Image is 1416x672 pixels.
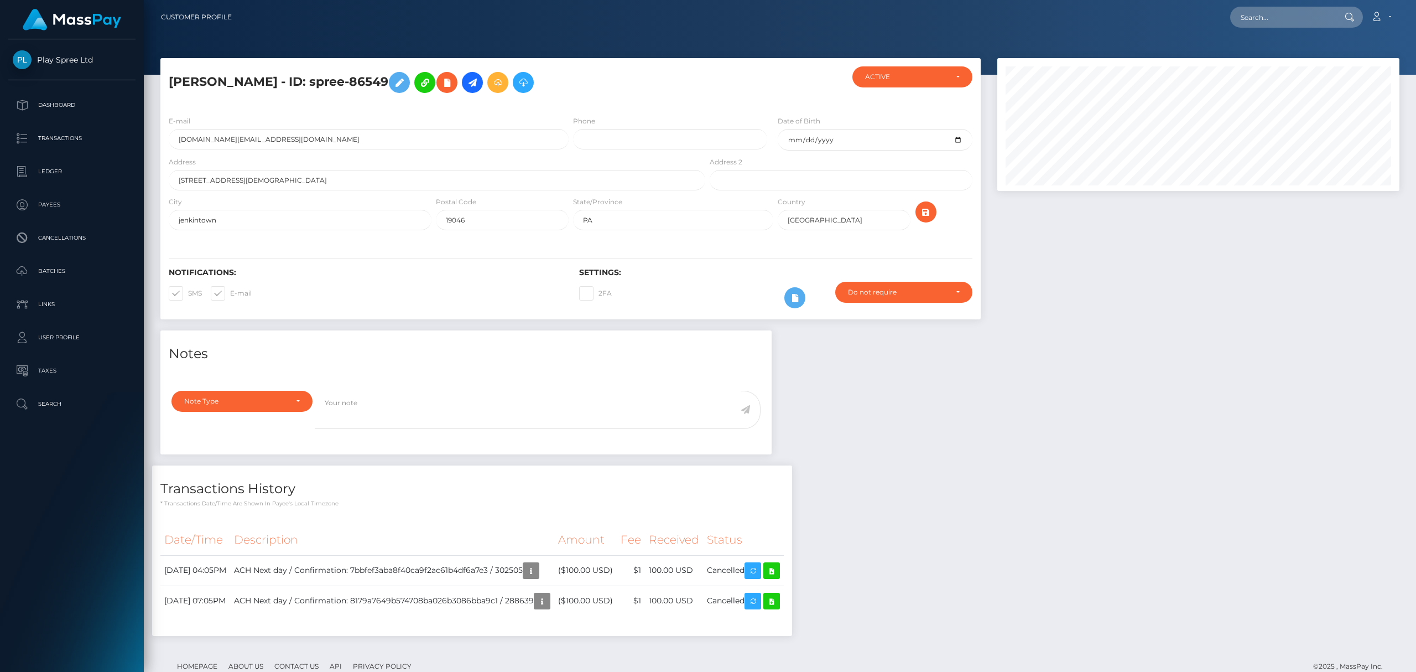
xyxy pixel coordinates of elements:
[23,9,121,30] img: MassPay Logo
[160,479,784,499] h4: Transactions History
[161,6,232,29] a: Customer Profile
[8,55,136,65] span: Play Spree Ltd
[211,286,252,301] label: E-mail
[160,555,230,586] td: [DATE] 04:05PM
[573,116,595,126] label: Phone
[8,158,136,185] a: Ledger
[645,555,703,586] td: 100.00 USD
[645,525,703,555] th: Received
[1230,7,1334,28] input: Search...
[8,257,136,285] a: Batches
[462,72,483,93] a: Initiate Payout
[436,197,476,207] label: Postal Code
[13,130,131,147] p: Transactions
[230,586,554,616] td: ACH Next day / Confirmation: 8179a7649b574708ba026b3086bba9c1 / 288639
[13,163,131,180] p: Ledger
[8,357,136,385] a: Taxes
[617,555,645,586] td: $1
[13,263,131,280] p: Batches
[554,525,617,555] th: Amount
[579,286,612,301] label: 2FA
[579,268,973,277] h6: Settings:
[171,391,313,412] button: Note Type
[835,282,972,303] button: Do not require
[8,191,136,219] a: Payees
[13,296,131,313] p: Links
[554,555,617,586] td: ($100.00 USD)
[160,525,230,555] th: Date/Time
[169,116,190,126] label: E-mail
[184,397,287,406] div: Note Type
[13,329,131,346] p: User Profile
[13,396,131,412] p: Search
[169,157,196,167] label: Address
[13,97,131,113] p: Dashboard
[573,197,622,207] label: State/Province
[703,586,784,616] td: Cancelled
[617,586,645,616] td: $1
[865,73,947,81] div: ACTIVE
[169,66,699,99] h5: [PERSON_NAME] - ID: spree-86549
[778,197,805,207] label: Country
[230,555,554,586] td: ACH Next day / Confirmation: 7bbfef3aba8f40ca9f2ac61b4df6a7e3 / 302505
[710,157,742,167] label: Address 2
[8,390,136,418] a: Search
[703,525,784,555] th: Status
[169,344,763,364] h4: Notes
[160,499,784,508] p: * Transactions date/time are shown in payee's local timezone
[230,525,554,555] th: Description
[13,50,32,69] img: Play Spree Ltd
[13,363,131,379] p: Taxes
[8,291,136,318] a: Links
[703,555,784,586] td: Cancelled
[169,268,563,277] h6: Notifications:
[169,286,202,301] label: SMS
[160,586,230,616] td: [DATE] 07:05PM
[617,525,645,555] th: Fee
[8,224,136,252] a: Cancellations
[8,324,136,351] a: User Profile
[13,230,131,246] p: Cancellations
[848,288,947,297] div: Do not require
[554,586,617,616] td: ($100.00 USD)
[852,66,972,87] button: ACTIVE
[8,91,136,119] a: Dashboard
[8,125,136,152] a: Transactions
[169,197,182,207] label: City
[778,116,820,126] label: Date of Birth
[645,586,703,616] td: 100.00 USD
[13,197,131,213] p: Payees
